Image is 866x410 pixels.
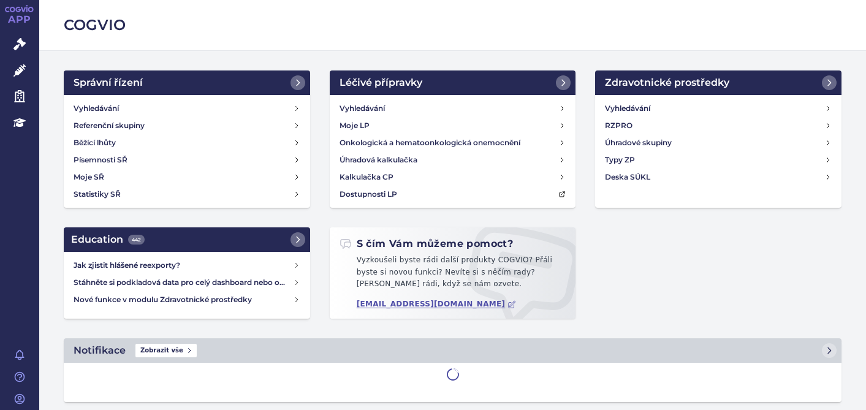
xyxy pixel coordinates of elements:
h4: Vyhledávání [340,102,385,115]
h4: Referenční skupiny [74,120,145,132]
a: Nové funkce v modulu Zdravotnické prostředky [69,291,305,308]
h4: Vyhledávání [605,102,650,115]
a: Kalkulačka CP [335,169,571,186]
h2: Léčivé přípravky [340,75,422,90]
a: Onkologická a hematoonkologická onemocnění [335,134,571,151]
h2: S čím Vám můžeme pomoct? [340,237,514,251]
h4: Vyhledávání [74,102,119,115]
a: Běžící lhůty [69,134,305,151]
p: Vyzkoušeli byste rádi další produkty COGVIO? Přáli byste si novou funkci? Nevíte si s něčím rady?... [340,254,566,295]
a: Písemnosti SŘ [69,151,305,169]
a: NotifikaceZobrazit vše [64,338,841,363]
a: Moje LP [335,117,571,134]
h4: Statistiky SŘ [74,188,121,200]
a: Úhradové skupiny [600,134,837,151]
h4: Typy ZP [605,154,635,166]
a: [EMAIL_ADDRESS][DOMAIN_NAME] [357,300,517,309]
h4: Nové funkce v modulu Zdravotnické prostředky [74,294,293,306]
h2: Správní řízení [74,75,143,90]
a: Správní řízení [64,70,310,95]
h2: Zdravotnické prostředky [605,75,729,90]
a: Moje SŘ [69,169,305,186]
h4: Úhradové skupiny [605,137,672,149]
a: Dostupnosti LP [335,186,571,203]
a: Vyhledávání [600,100,837,117]
h4: Deska SÚKL [605,171,650,183]
a: Jak zjistit hlášené reexporty? [69,257,305,274]
a: Léčivé přípravky [330,70,576,95]
h4: Onkologická a hematoonkologická onemocnění [340,137,520,149]
h4: Písemnosti SŘ [74,154,127,166]
a: Vyhledávání [335,100,571,117]
a: Statistiky SŘ [69,186,305,203]
a: Úhradová kalkulačka [335,151,571,169]
span: Zobrazit vše [135,344,197,357]
a: Deska SÚKL [600,169,837,186]
h4: Moje SŘ [74,171,104,183]
a: Vyhledávání [69,100,305,117]
h4: RZPRO [605,120,632,132]
h2: Notifikace [74,343,126,358]
h4: Moje LP [340,120,370,132]
a: RZPRO [600,117,837,134]
h2: COGVIO [64,15,841,36]
h4: Běžící lhůty [74,137,116,149]
h4: Stáhněte si podkladová data pro celý dashboard nebo obrázek grafu v COGVIO App modulu Analytics [74,276,293,289]
a: Typy ZP [600,151,837,169]
a: Zdravotnické prostředky [595,70,841,95]
a: Referenční skupiny [69,117,305,134]
a: Education442 [64,227,310,252]
a: Stáhněte si podkladová data pro celý dashboard nebo obrázek grafu v COGVIO App modulu Analytics [69,274,305,291]
h4: Jak zjistit hlášené reexporty? [74,259,293,271]
h2: Education [71,232,145,247]
h4: Úhradová kalkulačka [340,154,417,166]
h4: Dostupnosti LP [340,188,397,200]
span: 442 [128,235,145,245]
h4: Kalkulačka CP [340,171,393,183]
